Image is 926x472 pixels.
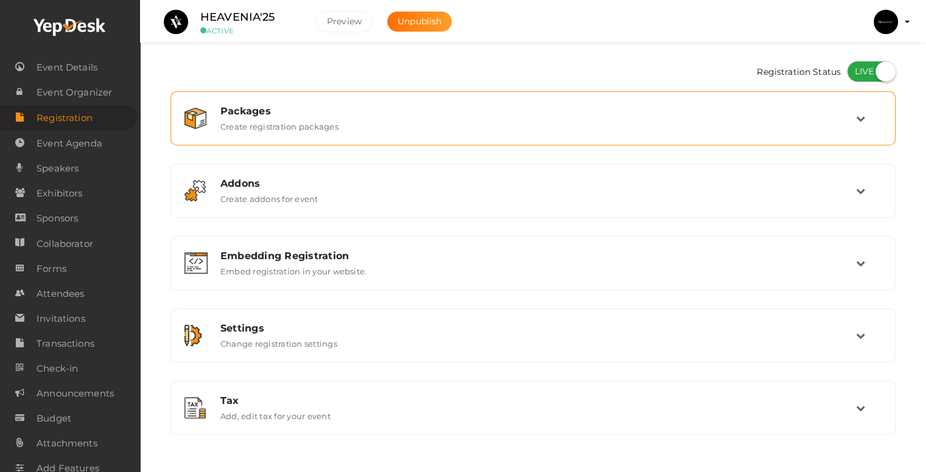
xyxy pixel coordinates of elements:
label: HEAVENIA'25 [200,9,275,26]
a: Addons Create addons for event [177,195,889,206]
small: ACTIVE [200,26,298,35]
img: WVSA8WJ1_small.png [164,10,188,34]
img: setting.svg [184,325,202,346]
div: Addons [220,178,856,189]
span: Announcements [37,381,114,406]
span: Unpublish [398,16,441,27]
img: L3OPSAQG_small.png [874,10,898,34]
a: Settings Change registration settings [177,339,889,351]
img: box.svg [184,108,206,129]
label: Add, edit tax for your event [220,406,331,421]
span: Attachments [37,431,97,456]
span: Budget [37,406,71,431]
img: addon.svg [184,180,206,201]
span: Forms [37,257,66,281]
a: Tax Add, edit tax for your event [177,412,889,423]
a: Packages Create registration packages [177,122,889,134]
label: Create addons for event [220,189,318,204]
div: Packages [220,105,856,117]
span: Attendees [37,282,84,306]
img: embed.svg [184,252,208,274]
label: Create registration packages [220,117,338,131]
span: Collaborator [37,232,93,256]
span: Speakers [37,156,79,181]
div: Embedding Registration [220,250,856,262]
img: taxes.svg [184,397,206,418]
span: Sponsors [37,206,78,231]
label: Embed registration in your website. [220,262,367,276]
span: Event Details [37,55,97,80]
span: Registration [37,106,93,130]
span: Event Agenda [37,131,102,156]
div: Tax [220,395,856,406]
label: Change registration settings [220,334,337,349]
span: Event Organizer [37,80,112,105]
button: Preview [316,11,373,32]
span: Transactions [37,331,94,356]
a: Embedding Registration Embed registration in your website. [177,267,889,279]
button: Unpublish [387,12,452,32]
span: Check-in [37,356,78,381]
span: Exhibitors [37,181,82,206]
span: Invitations [37,307,85,331]
div: Settings [220,322,856,334]
span: Registration Status [757,61,841,85]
